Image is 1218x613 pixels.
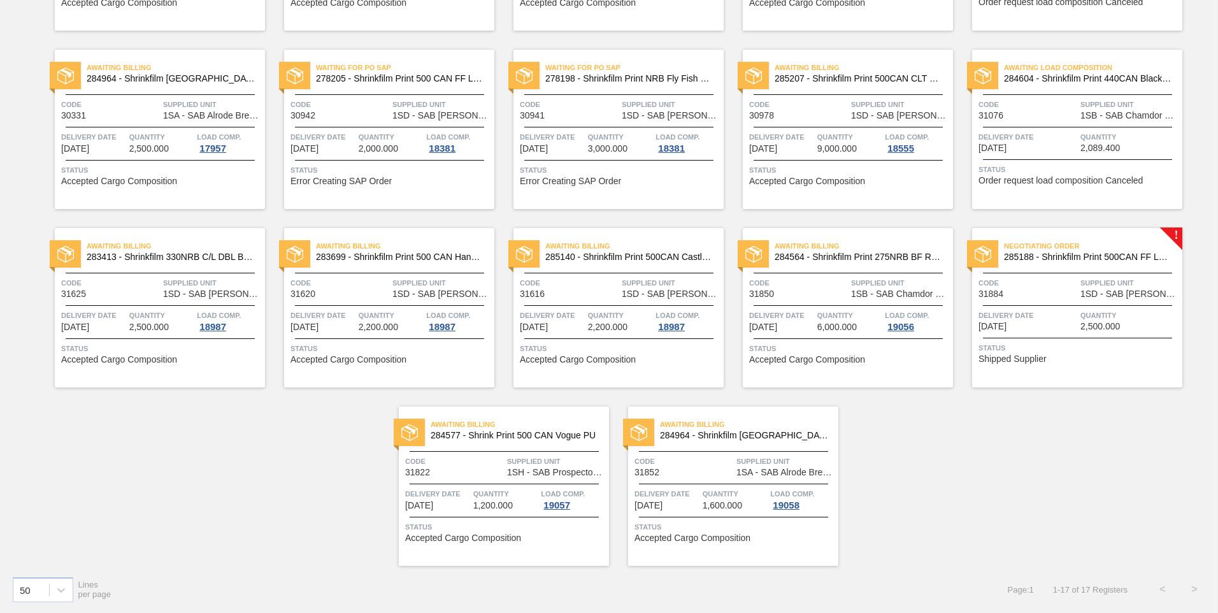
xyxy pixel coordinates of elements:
span: 30978 [749,111,774,120]
span: 08/05/2025 [61,144,89,154]
span: Status [61,342,262,355]
span: Order request load composition Canceled [978,176,1143,185]
span: Load Comp. [197,309,241,322]
span: 31076 [978,111,1003,120]
span: Accepted Cargo Composition [290,355,406,364]
span: 09/14/2025 [290,322,319,332]
span: Supplied Unit [622,98,720,111]
span: 30942 [290,111,315,120]
a: statusAwaiting Billing283413 - Shrinkfilm 330NRB C/L DBL Booster 2Code31625Supplied Unit1SD - SAB... [36,228,265,387]
span: 3,000.000 [588,144,627,154]
div: 18987 [426,322,458,332]
a: statusAwaiting Billing283699 - Shrinkfilm Print 500 CAN Hansa Reborn2Code31620Supplied Unit1SD - ... [265,228,494,387]
span: 30331 [61,111,86,120]
span: 09/21/2025 [978,322,1007,331]
a: statusWaiting for PO SAP278198 - Shrinkfilm Print NRB Fly Fish Lem (2020)Code30941Supplied Unit1S... [494,50,724,209]
span: 1,200.000 [473,501,513,510]
span: Accepted Cargo Composition [634,533,750,543]
span: Accepted Cargo Composition [749,355,865,364]
span: Supplied Unit [736,455,835,468]
span: Code [405,455,504,468]
a: statusWaiting for PO SAP278205 - Shrinkfilm Print 500 CAN FF Lem 2020Code30942Supplied Unit1SD - ... [265,50,494,209]
div: 19057 [541,500,573,510]
button: < [1147,573,1179,605]
span: 1SD - SAB Rosslyn Brewery [622,289,720,299]
span: Supplied Unit [507,455,606,468]
span: 09/22/2025 [405,501,433,510]
span: Status [290,342,491,355]
span: Code [61,98,160,111]
span: Quantity [817,309,882,322]
span: 285188 - Shrinkfilm Print 500CAN FF Lemon PU [1004,252,1172,262]
img: status [287,246,303,263]
span: Supplied Unit [1080,277,1179,289]
span: Status [978,342,1179,354]
span: Delivery Date [749,309,814,322]
span: Quantity [359,131,424,143]
span: Supplied Unit [1080,98,1179,111]
span: Supplied Unit [163,98,262,111]
a: statusAwaiting Billing284964 - Shrinkfilm [GEOGRAPHIC_DATA] ([GEOGRAPHIC_DATA])Code30331Supplied ... [36,50,265,209]
img: status [57,68,74,84]
img: status [516,68,533,84]
a: Load Comp.18987 [656,309,720,332]
span: Error Creating SAP Order [290,177,392,186]
span: 2,089.400 [1080,143,1120,153]
span: 1SD - SAB Rosslyn Brewery [392,289,491,299]
span: Status [749,164,950,177]
span: Supplied Unit [622,277,720,289]
span: 09/22/2025 [634,501,663,510]
div: 18381 [656,143,687,154]
span: 31852 [634,468,659,477]
div: 18987 [656,322,687,332]
span: Code [634,455,733,468]
span: Status [520,164,720,177]
img: status [975,68,991,84]
span: Awaiting Billing [660,418,838,431]
span: Supplied Unit [851,277,950,289]
span: Delivery Date [61,131,126,143]
span: Code [978,98,1077,111]
span: 1SH - SAB Prospecton Brewery [507,468,606,477]
img: status [745,246,762,263]
span: Quantity [473,487,538,500]
span: 284564 - Shrinkfilm Print 275NRB BF Ruby PU [775,252,943,262]
span: Code [749,98,848,111]
div: 18381 [426,143,458,154]
span: Code [520,277,619,289]
span: Quantity [588,309,653,322]
a: statusAwaiting Billing284564 - Shrinkfilm Print 275NRB BF Ruby PUCode31850Supplied Unit1SB - SAB ... [724,228,953,387]
span: 1 - 17 of 17 Registers [1053,585,1128,595]
div: 19056 [885,322,917,332]
span: Awaiting Billing [775,240,953,252]
span: Delivery Date [978,131,1077,143]
div: 18555 [885,143,917,154]
span: Quantity [588,131,653,143]
span: Quantity [359,309,424,322]
span: Delivery Date [978,309,1077,322]
span: Accepted Cargo Composition [520,355,636,364]
span: Load Comp. [656,131,699,143]
span: 1,600.000 [703,501,742,510]
span: 30941 [520,111,545,120]
span: 284577 - Shrink Print 500 CAN Vogue PU [431,431,599,440]
span: 284604 - Shrinkfilm Print 440CAN Black Crown PU [1004,74,1172,83]
span: 283413 - Shrinkfilm 330NRB C/L DBL Booster 2 [87,252,255,262]
span: Delivery Date [61,309,126,322]
span: Supplied Unit [851,98,950,111]
span: Delivery Date [290,309,355,322]
span: Quantity [817,131,882,143]
a: Load Comp.18381 [656,131,720,154]
span: Status [749,342,950,355]
span: Supplied Unit [392,277,491,289]
span: Page : 1 [1008,585,1034,595]
a: Load Comp.17957 [197,131,262,154]
span: Accepted Cargo Composition [405,533,521,543]
span: Delivery Date [520,131,585,143]
a: statusAwaiting Billing285140 - Shrinkfilm Print 500CAN Castle Lager ChaCode31616Supplied Unit1SD ... [494,228,724,387]
span: 1SB - SAB Chamdor Brewery [851,289,950,299]
span: Status [61,164,262,177]
img: status [631,424,647,441]
span: Code [290,277,389,289]
span: Load Comp. [541,487,585,500]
